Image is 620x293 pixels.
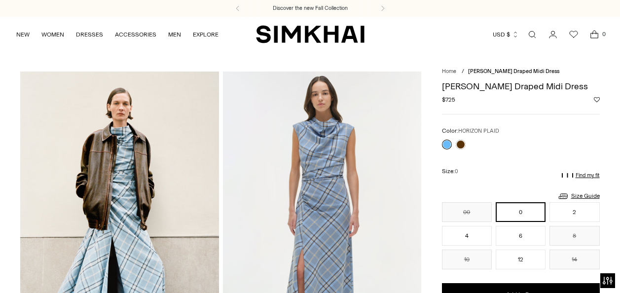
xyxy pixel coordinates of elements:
button: 8 [549,226,599,246]
span: $725 [442,95,455,104]
button: 12 [496,250,546,269]
span: HORIZON PLAID [458,128,499,134]
button: 4 [442,226,492,246]
button: 10 [442,250,492,269]
a: Discover the new Fall Collection [273,4,348,12]
button: 14 [549,250,599,269]
a: Go to the account page [543,25,563,44]
button: USD $ [493,24,519,45]
span: [PERSON_NAME] Draped Midi Dress [468,68,559,74]
label: Size: [442,167,458,176]
a: MEN [168,24,181,45]
a: DRESSES [76,24,103,45]
a: Open cart modal [584,25,604,44]
label: Color: [442,126,499,136]
a: ACCESSORIES [115,24,156,45]
button: 2 [549,202,599,222]
button: 6 [496,226,546,246]
div: / [462,68,464,76]
a: EXPLORE [193,24,219,45]
a: Wishlist [564,25,584,44]
a: Home [442,68,456,74]
button: 0 [496,202,546,222]
span: 0 [455,168,458,175]
button: 00 [442,202,492,222]
a: Size Guide [557,190,600,202]
a: SIMKHAI [256,25,365,44]
span: 0 [599,30,608,38]
button: Add to Wishlist [594,97,600,103]
a: NEW [16,24,30,45]
h1: [PERSON_NAME] Draped Midi Dress [442,82,600,91]
a: Open search modal [522,25,542,44]
nav: breadcrumbs [442,68,600,76]
a: WOMEN [41,24,64,45]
